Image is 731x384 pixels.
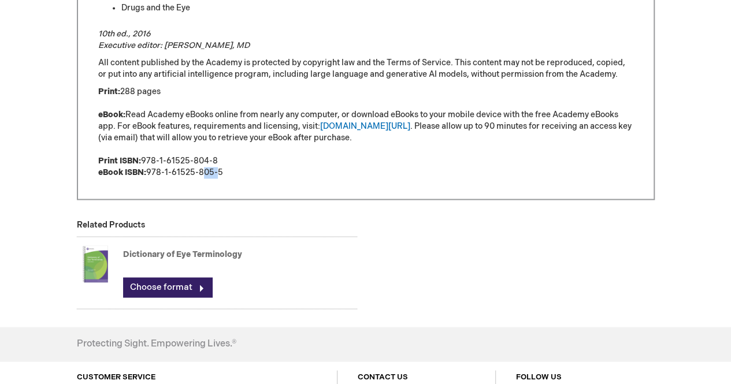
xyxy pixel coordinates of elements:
strong: eBook: [98,110,125,120]
strong: Print: [98,87,120,96]
a: Choose format [123,277,212,297]
strong: Print ISBN: [98,156,141,166]
a: FOLLOW US [516,372,562,381]
p: All content published by the Academy is protected by copyright law and the Terms of Service. This... [98,57,633,80]
em: Executive editor: [PERSON_NAME], MD [98,40,250,50]
strong: Related Products [77,219,145,229]
a: CUSTOMER SERVICE [77,372,155,381]
h4: Protecting Sight. Empowering Lives.® [77,338,236,349]
strong: eBook ISBN: [98,167,146,177]
li: Drugs and the Eye [121,2,633,14]
em: 10th ed., 2016 [98,29,151,39]
p: 288 pages Read Academy eBooks online from nearly any computer, or download eBooks to your mobile ... [98,86,633,178]
a: [DOMAIN_NAME][URL] [320,121,410,131]
a: CONTACT US [358,372,408,381]
a: Dictionary of Eye Terminology [123,249,242,259]
img: Dictionary of Eye Terminology [77,241,114,287]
